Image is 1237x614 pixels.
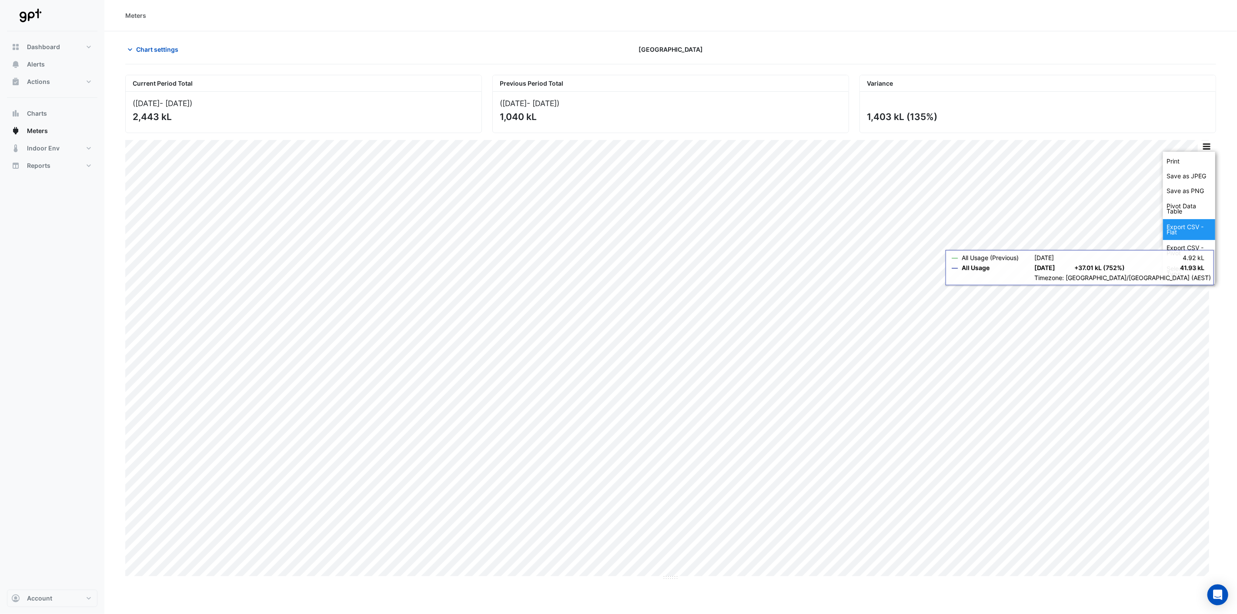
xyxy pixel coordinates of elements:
div: Meters [125,11,146,20]
app-icon: Reports [11,161,20,170]
div: 1,403 kL (135%) [867,111,1207,122]
button: More Options [1198,141,1215,152]
div: 1,040 kL [500,111,840,122]
app-icon: Alerts [11,60,20,69]
span: Chart settings [136,45,178,54]
app-icon: Charts [11,109,20,118]
span: - [DATE] [527,99,557,108]
div: Current Period Total [126,75,481,92]
app-icon: Dashboard [11,43,20,51]
span: Charts [27,109,47,118]
div: Select Chart Type [1163,261,1215,282]
div: Variance [860,75,1216,92]
div: Print [1163,154,1215,169]
button: Actions [7,73,97,90]
span: Alerts [27,60,45,69]
button: Indoor Env [7,140,97,157]
span: Meters [27,127,48,135]
button: Reports [7,157,97,174]
button: Dashboard [7,38,97,56]
button: Chart settings [125,42,184,57]
span: [GEOGRAPHIC_DATA] [639,45,703,54]
div: Previous Period Total [493,75,849,92]
span: Actions [27,77,50,86]
span: Reports [27,161,50,170]
button: Alerts [7,56,97,73]
span: Indoor Env [27,144,60,153]
app-icon: Meters [11,127,20,135]
div: Open Intercom Messenger [1207,584,1228,605]
button: Charts [7,105,97,122]
button: Account [7,590,97,607]
app-icon: Actions [11,77,20,86]
div: ([DATE] ) [500,99,842,108]
div: Pivot Data Table [1163,198,1215,219]
div: 2,443 kL [133,111,473,122]
div: Export CSV - Flat [1163,219,1215,240]
span: - [DATE] [160,99,190,108]
span: Dashboard [27,43,60,51]
div: ([DATE] ) [133,99,475,108]
app-icon: Indoor Env [11,144,20,153]
div: Save as JPEG [1163,169,1215,184]
div: Save as PNG [1163,184,1215,198]
div: Export CSV - Pivot [1163,240,1215,261]
span: Account [27,594,52,603]
button: Meters [7,122,97,140]
img: Company Logo [10,7,50,24]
